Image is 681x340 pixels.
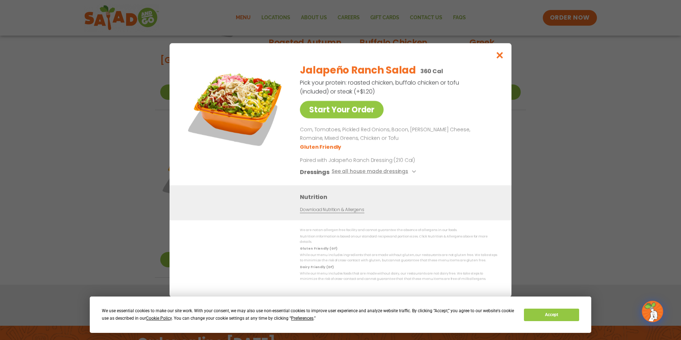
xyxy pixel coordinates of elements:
[300,101,384,118] a: Start Your Order
[300,246,337,250] strong: Gluten Friendly (GF)
[300,63,416,78] h2: Jalapeño Ranch Salad
[300,192,501,201] h3: Nutrition
[300,78,460,96] p: Pick your protein: roasted chicken, buffalo chicken or tofu (included) or steak (+$1.20)
[332,167,418,176] button: See all house made dressings
[300,234,497,245] p: Nutrition information is based on our standard recipes and portion sizes. Click Nutrition & Aller...
[420,67,443,76] p: 360 Cal
[488,43,511,67] button: Close modal
[300,271,497,282] p: While our menu includes foods that are made without dairy, our restaurants are not dairy free. We...
[291,316,313,321] span: Preferences
[300,227,497,233] p: We are not an allergen free facility and cannot guarantee the absence of allergens in our foods.
[300,264,333,269] strong: Dairy Friendly (DF)
[90,297,591,333] div: Cookie Consent Prompt
[524,309,579,321] button: Accept
[300,252,497,263] p: While our menu includes ingredients that are made without gluten, our restaurants are not gluten ...
[300,143,342,150] li: Gluten Friendly
[102,307,515,322] div: We use essential cookies to make our site work. With your consent, we may also use non-essential ...
[146,316,172,321] span: Cookie Policy
[300,206,364,213] a: Download Nutrition & Allergens
[300,125,494,143] p: Corn, Tomatoes, Pickled Red Onions, Bacon, [PERSON_NAME] Cheese, Romaine, Mixed Greens, Chicken o...
[186,57,285,157] img: Featured product photo for Jalapeño Ranch Salad
[300,156,432,164] p: Paired with Jalapeño Ranch Dressing (210 Cal)
[643,302,662,321] img: wpChatIcon
[300,167,329,176] h3: Dressings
